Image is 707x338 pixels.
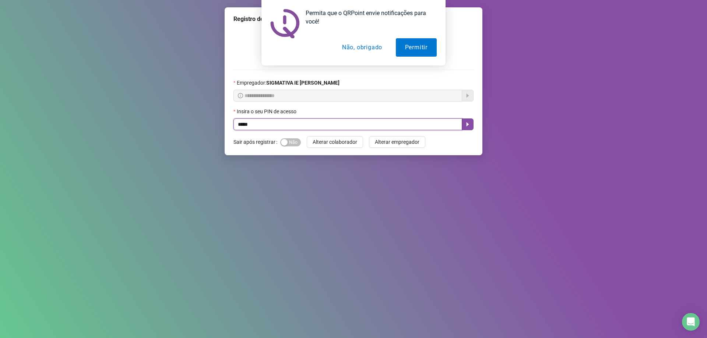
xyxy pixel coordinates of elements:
[369,136,425,148] button: Alterar empregador
[396,38,437,57] button: Permitir
[237,79,340,87] span: Empregador :
[465,121,471,127] span: caret-right
[233,136,280,148] label: Sair após registrar
[300,9,437,26] div: Permita que o QRPoint envie notificações para você!
[682,313,700,331] div: Open Intercom Messenger
[233,107,301,115] label: Insira o seu PIN de acesso
[270,9,300,38] img: notification icon
[266,80,340,86] strong: SIGMATIVA IE [PERSON_NAME]
[307,136,363,148] button: Alterar colaborador
[238,93,243,98] span: info-circle
[313,138,357,146] span: Alterar colaborador
[333,38,391,57] button: Não, obrigado
[375,138,419,146] span: Alterar empregador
